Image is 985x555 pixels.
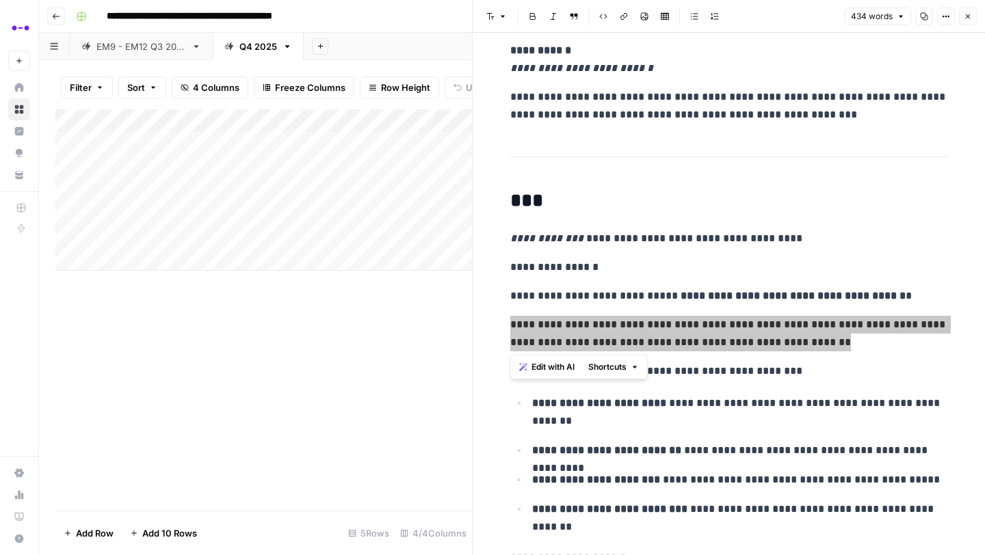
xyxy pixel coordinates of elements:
div: 5 Rows [343,522,395,544]
span: Row Height [381,81,430,94]
button: Sort [118,77,166,98]
div: Q4 2025 [239,40,277,53]
span: 4 Columns [193,81,239,94]
a: Usage [8,484,30,506]
a: Learning Hub [8,506,30,528]
button: Undo [445,77,498,98]
img: Abacum Logo [8,16,33,40]
a: Home [8,77,30,98]
span: 434 words [851,10,893,23]
a: Browse [8,98,30,120]
button: Add Row [55,522,122,544]
button: Row Height [360,77,439,98]
span: Filter [70,81,92,94]
a: Q4 2025 [213,33,304,60]
span: Sort [127,81,145,94]
a: Your Data [8,164,30,186]
button: 434 words [845,8,911,25]
button: Freeze Columns [254,77,354,98]
button: Help + Support [8,528,30,550]
a: Opportunities [8,142,30,164]
button: Add 10 Rows [122,522,205,544]
span: Freeze Columns [275,81,345,94]
div: EM9 - EM12 Q3 2025 [96,40,186,53]
div: 4/4 Columns [395,522,472,544]
span: Add 10 Rows [142,526,197,540]
span: Shortcuts [588,361,627,373]
button: Filter [61,77,113,98]
span: Edit with AI [531,361,575,373]
button: Shortcuts [583,358,644,376]
a: Insights [8,120,30,142]
span: Add Row [76,526,114,540]
a: Settings [8,462,30,484]
button: 4 Columns [172,77,248,98]
button: Workspace: Abacum [8,11,30,45]
a: EM9 - EM12 Q3 2025 [70,33,213,60]
button: Edit with AI [514,358,580,376]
